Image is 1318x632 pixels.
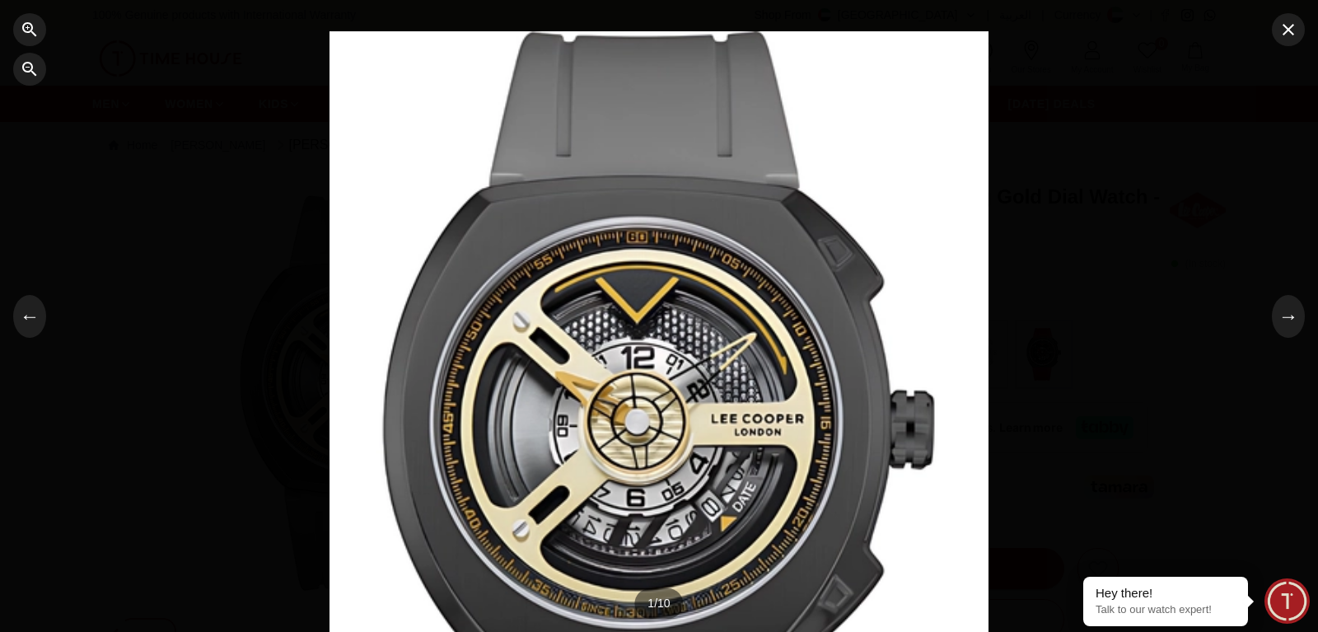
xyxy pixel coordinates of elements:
button: → [1272,295,1305,338]
button: ← [13,295,46,338]
div: 1 / 10 [634,588,683,619]
p: Talk to our watch expert! [1096,603,1236,617]
div: Hey there! [1096,585,1236,602]
div: Chat Widget [1264,578,1310,624]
